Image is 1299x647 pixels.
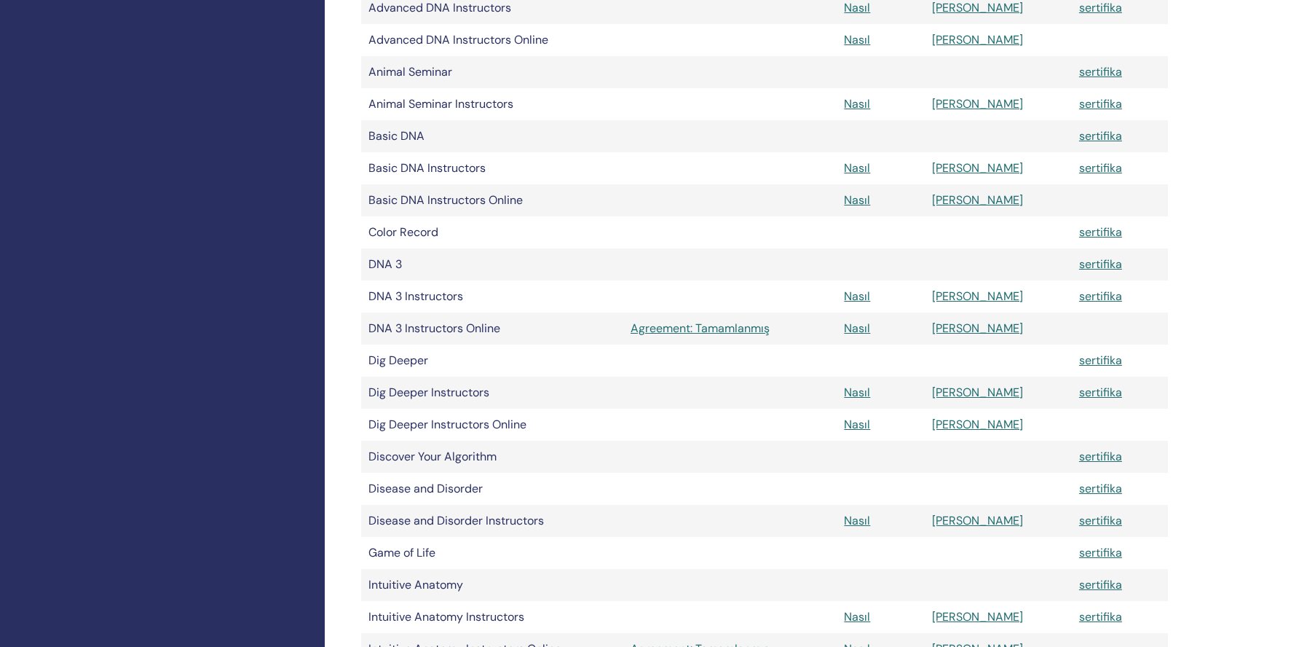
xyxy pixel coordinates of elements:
a: sertifika [1079,577,1122,592]
a: Nasıl [844,96,870,111]
a: Nasıl [844,609,870,624]
td: Disease and Disorder Instructors [361,505,623,537]
td: Dig Deeper Instructors [361,377,623,409]
td: Game of Life [361,537,623,569]
a: [PERSON_NAME] [932,160,1023,176]
td: Animal Seminar Instructors [361,88,623,120]
a: [PERSON_NAME] [932,385,1023,400]
a: sertifika [1079,128,1122,144]
td: Intuitive Anatomy Instructors [361,601,623,633]
a: sertifika [1079,289,1122,304]
td: Basic DNA Instructors [361,152,623,184]
td: Discover Your Algorithm [361,441,623,473]
a: Nasıl [844,385,870,400]
a: Nasıl [844,417,870,432]
td: Advanced DNA Instructors Online [361,24,623,56]
a: sertifika [1079,256,1122,272]
a: Nasıl [844,513,870,528]
a: [PERSON_NAME] [932,513,1023,528]
td: Dig Deeper [361,345,623,377]
td: Intuitive Anatomy [361,569,623,601]
a: Agreement: Tamamlanmış [631,320,829,337]
td: DNA 3 [361,248,623,281]
a: Nasıl [844,192,870,208]
a: sertifika [1079,609,1122,624]
td: Basic DNA Instructors Online [361,184,623,216]
a: sertifika [1079,224,1122,240]
td: Disease and Disorder [361,473,623,505]
td: Color Record [361,216,623,248]
a: Nasıl [844,289,870,304]
a: sertifika [1079,385,1122,400]
a: sertifika [1079,449,1122,464]
td: Basic DNA [361,120,623,152]
a: sertifika [1079,96,1122,111]
a: sertifika [1079,545,1122,560]
a: sertifika [1079,160,1122,176]
td: Animal Seminar [361,56,623,88]
a: sertifika [1079,64,1122,79]
a: sertifika [1079,513,1122,528]
a: [PERSON_NAME] [932,609,1023,624]
a: sertifika [1079,353,1122,368]
td: Dig Deeper Instructors Online [361,409,623,441]
a: [PERSON_NAME] [932,96,1023,111]
a: [PERSON_NAME] [932,192,1023,208]
a: [PERSON_NAME] [932,32,1023,47]
a: sertifika [1079,481,1122,496]
a: Nasıl [844,321,870,336]
td: DNA 3 Instructors Online [361,313,623,345]
a: [PERSON_NAME] [932,417,1023,432]
a: Nasıl [844,160,870,176]
td: DNA 3 Instructors [361,281,623,313]
a: Nasıl [844,32,870,47]
a: [PERSON_NAME] [932,321,1023,336]
a: [PERSON_NAME] [932,289,1023,304]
